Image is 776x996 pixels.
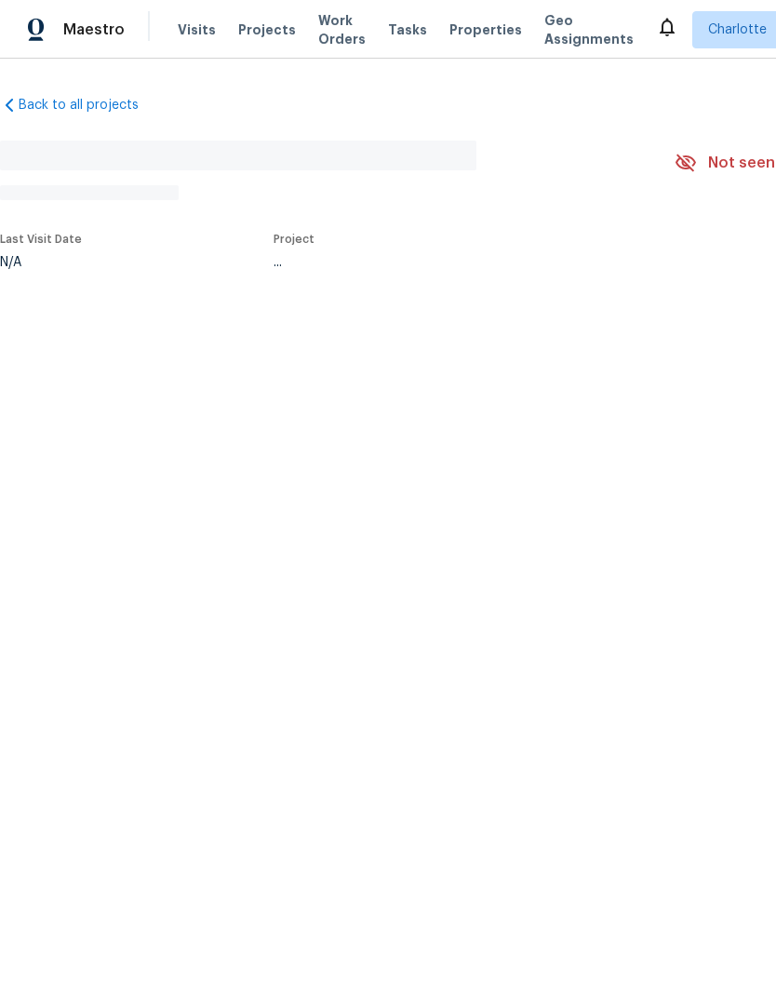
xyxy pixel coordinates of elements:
div: ... [274,256,631,269]
span: Tasks [388,23,427,36]
span: Project [274,234,314,245]
span: Properties [449,20,522,39]
span: Maestro [63,20,125,39]
span: Visits [178,20,216,39]
span: Projects [238,20,296,39]
span: Geo Assignments [544,11,634,48]
span: Charlotte [708,20,767,39]
span: Work Orders [318,11,366,48]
